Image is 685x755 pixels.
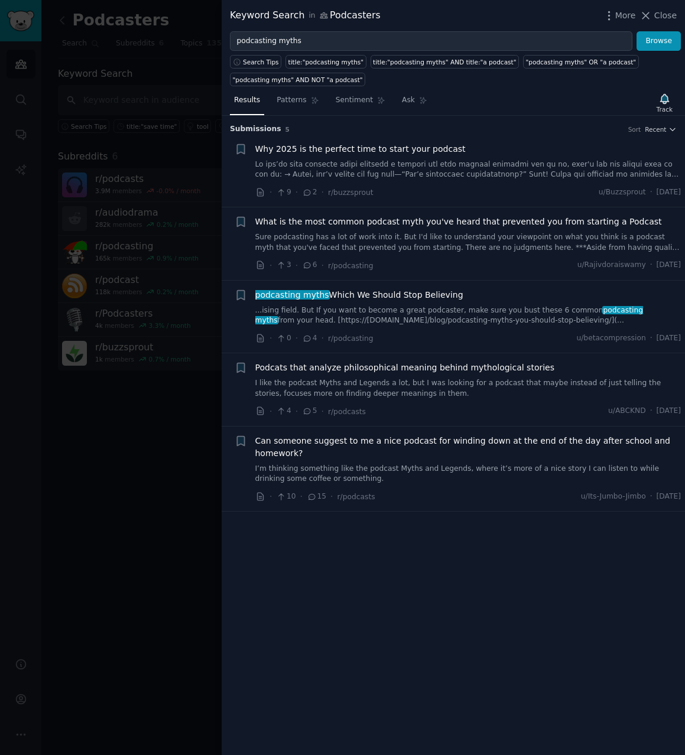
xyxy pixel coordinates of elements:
span: u/Rajivdoraiswamy [577,260,646,271]
a: I like the podcast Myths and Legends a lot, but I was looking for a podcast that maybe instead of... [255,378,681,399]
span: [DATE] [657,260,681,271]
a: Patterns [272,91,323,115]
span: Recent [645,125,666,134]
span: Submission s [230,124,281,135]
span: Close [654,9,677,22]
span: · [270,186,272,198]
span: · [296,186,298,198]
span: 5 [302,406,317,416]
button: More [603,9,636,22]
span: 15 [307,492,326,502]
span: r/podcasting [328,334,374,343]
button: Track [652,90,677,115]
div: Sort [628,125,641,134]
span: u/betacompression [576,333,645,344]
div: "podcasting myths" OR "a podcast" [526,58,637,66]
span: 4 [276,406,291,416]
span: · [270,332,272,344]
button: Browse [637,31,681,51]
span: [DATE] [657,406,681,416]
span: 5 [285,126,290,133]
a: I’m thinking something like the podcast Myths and Legends, where it’s more of a nice story I can ... [255,464,681,484]
span: Which We Should Stop Believing [255,289,463,301]
span: · [270,405,272,418]
span: 2 [302,187,317,198]
span: · [270,259,272,272]
span: r/buzzsprout [328,188,374,197]
span: r/podcasts [328,408,366,416]
a: Ask [398,91,431,115]
span: More [615,9,636,22]
a: ...ising field. But If you want to become a great podcaster, make sure you bust these 6 commonpod... [255,305,681,326]
a: What is the most common podcast myth you've heard that prevented you from starting a Podcast [255,216,662,228]
span: Sentiment [336,95,373,106]
div: Track [657,105,673,113]
span: · [296,405,298,418]
span: [DATE] [657,187,681,198]
span: · [322,186,324,198]
a: Can someone suggest to me a nice podcast for winding down at the end of the day after school and ... [255,435,681,460]
a: "podcasting myths" OR "a podcast" [523,55,639,69]
span: Search Tips [243,58,279,66]
span: 0 [276,333,291,344]
div: title:"podcasting myths" AND title:"a podcast" [373,58,516,66]
span: · [322,259,324,272]
span: [DATE] [657,492,681,502]
span: · [650,492,652,502]
a: "podcasting myths" AND NOT "a podcast" [230,73,365,86]
a: Lo ips’do sita consecte adipi elitsedd e tempori utl etdo magnaal enimadmi ven qu no, exer'u lab ... [255,160,681,180]
span: 6 [302,260,317,271]
span: Patterns [277,95,306,106]
a: Podcats that analyze philosophical meaning behind mythological stories [255,362,555,374]
span: · [330,490,333,503]
a: Sure podcasting has a lot of work into it. But I'd like to understand your viewpoint on what you ... [255,232,681,253]
span: Ask [402,95,415,106]
span: · [650,260,652,271]
span: 9 [276,187,291,198]
span: · [296,332,298,344]
button: Close [639,9,677,22]
input: Try a keyword related to your business [230,31,632,51]
span: · [650,333,652,344]
button: Search Tips [230,55,281,69]
span: 4 [302,333,317,344]
span: · [270,490,272,503]
span: · [322,405,324,418]
span: · [650,406,652,416]
span: 10 [276,492,296,502]
span: u/Buzzsprout [599,187,646,198]
span: in [309,11,315,21]
span: [DATE] [657,333,681,344]
a: title:"podcasting myths" [285,55,366,69]
span: r/podcasting [328,262,374,270]
span: podcasting myths [254,290,330,300]
span: Results [234,95,260,106]
div: "podcasting myths" AND NOT "a podcast" [233,76,363,84]
span: · [296,259,298,272]
a: Why 2025 is the perfect time to start your podcast [255,143,466,155]
span: u/ABCKND [608,406,646,416]
a: Sentiment [332,91,389,115]
span: · [650,187,652,198]
span: · [300,490,303,503]
button: Recent [645,125,677,134]
a: title:"podcasting myths" AND title:"a podcast" [371,55,519,69]
span: r/podcasts [337,493,375,501]
span: 3 [276,260,291,271]
a: Results [230,91,264,115]
span: u/Its-Jumbo-Jimbo [581,492,646,502]
a: podcasting mythsWhich We Should Stop Believing [255,289,463,301]
span: · [322,332,324,344]
div: Keyword Search Podcasters [230,8,381,23]
div: title:"podcasting myths" [288,58,364,66]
